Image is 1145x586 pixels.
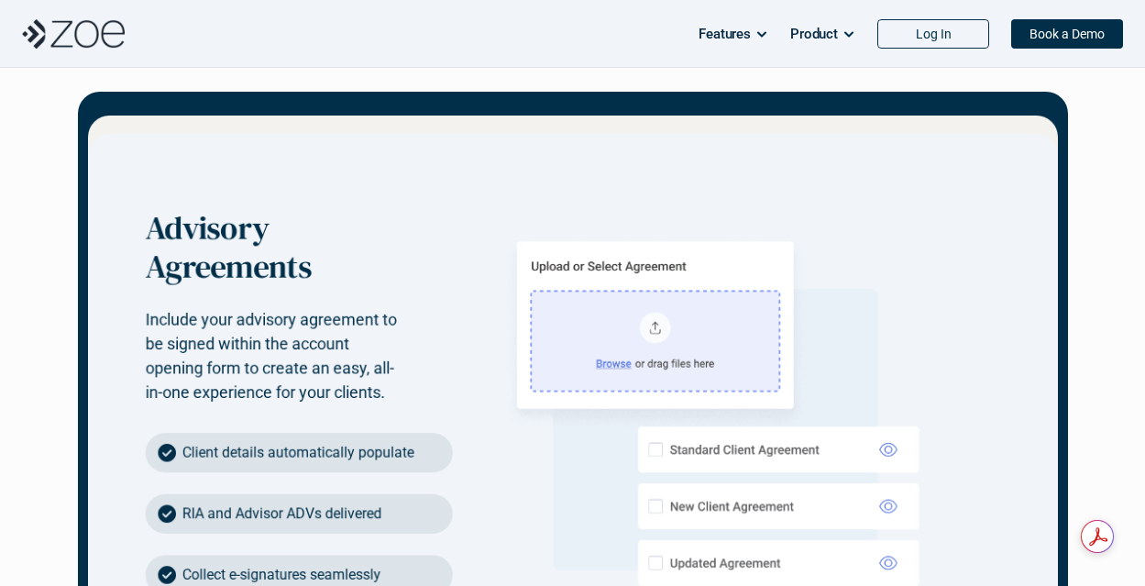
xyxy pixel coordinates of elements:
[1011,19,1123,49] a: Book a Demo
[916,27,952,42] p: Log In
[877,19,989,49] a: Log In
[145,307,398,404] p: Include your advisory agreement to be signed within the account opening form to create an easy, a...
[182,503,380,525] p: RIA and Advisor ADVs delivered
[182,442,413,464] p: Client details automatically populate
[1029,27,1105,42] p: Book a Demo
[145,208,398,286] h3: Advisory Agreements
[790,20,838,48] p: Product
[699,20,751,48] p: Features
[182,564,380,586] p: Collect e-signatures seamlessly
